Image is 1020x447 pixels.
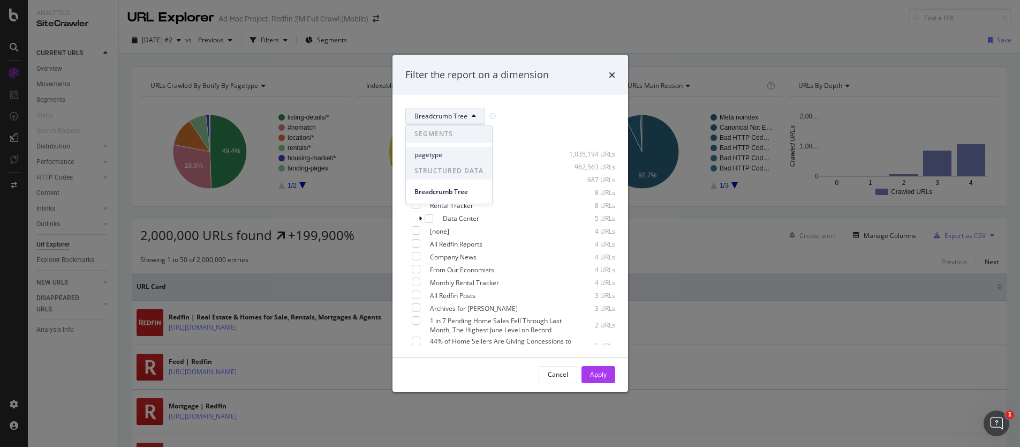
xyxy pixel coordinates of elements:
div: Monthly Rental Tracker [430,278,499,287]
div: 8 URLs [563,188,615,197]
div: Cancel [548,370,568,379]
div: Apply [590,370,607,379]
span: Breadcrumb Tree [414,187,483,197]
div: 687 URLs [563,175,615,184]
div: All Redfin Posts [430,291,475,300]
div: 4 URLs [563,278,615,287]
div: From Our Economists [430,265,494,274]
span: 1 [1006,411,1014,419]
iframe: Intercom live chat [984,411,1009,436]
span: SEGMENTS [406,125,492,143]
div: 3 URLs [563,304,615,313]
div: 8 URLs [563,201,615,210]
div: 962,563 URLs [563,162,615,172]
div: Company News [430,252,477,262]
button: Breadcrumb Tree [405,108,485,125]
div: Data Center [443,214,479,223]
div: Archives for [PERSON_NAME] [430,304,518,313]
div: Select all data available [405,133,615,143]
button: Cancel [539,366,577,383]
span: pagetype [414,150,483,160]
div: 1,035,194 URLs [563,150,615,159]
div: 4 URLs [563,265,615,274]
div: times [609,68,615,82]
div: 4 URLs [563,252,615,262]
span: Breadcrumb Tree [414,111,467,121]
span: STRUCTURED DATA [406,162,492,180]
div: 2 URLs [588,341,615,351]
div: 1 in 7 Pending Home Sales Fell Through Last Month, The Highest June Level on Record [430,316,571,334]
div: 5 URLs [563,214,615,223]
div: Filter the report on a dimension [405,68,549,82]
div: 44% of Home Sellers Are Giving Concessions to Buyers—Just Shy of the Highest Level on Record [430,337,574,355]
div: 4 URLs [563,240,615,249]
div: 3 URLs [563,291,615,300]
div: 4 URLs [563,227,615,236]
div: 2 URLs [586,321,615,330]
div: All Redfin Reports [430,240,482,249]
div: [none] [430,227,449,236]
button: Apply [581,366,615,383]
div: modal [392,55,628,392]
div: Rental Tracker [430,201,473,210]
